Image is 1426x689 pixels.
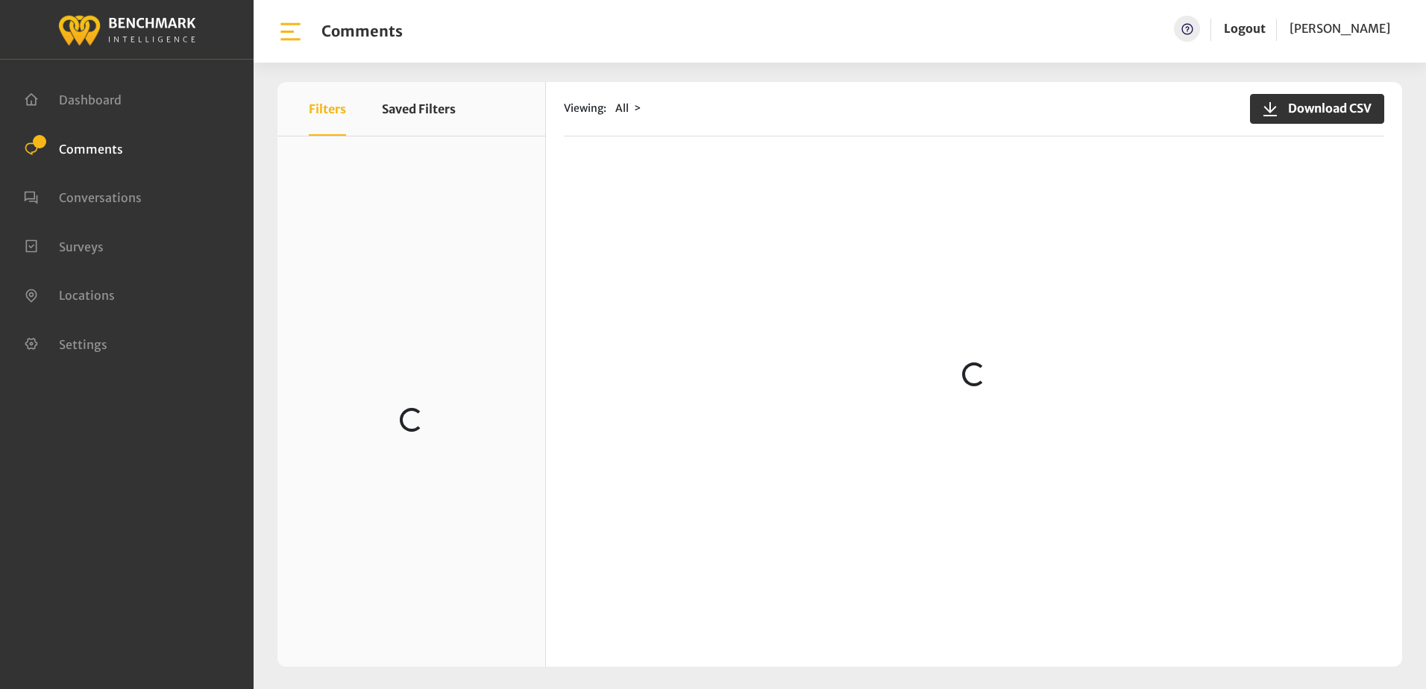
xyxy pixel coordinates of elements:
span: Dashboard [59,92,122,107]
a: [PERSON_NAME] [1290,16,1390,42]
span: Conversations [59,190,142,205]
a: Settings [24,336,107,350]
a: Conversations [24,189,142,204]
img: bar [277,19,304,45]
h1: Comments [321,22,403,40]
a: Logout [1224,21,1266,36]
img: benchmark [57,11,196,48]
button: Filters [309,82,346,136]
span: Download CSV [1279,99,1372,117]
button: Download CSV [1250,94,1384,124]
span: Surveys [59,239,104,254]
span: All [615,101,629,115]
span: [PERSON_NAME] [1290,21,1390,36]
span: Viewing: [564,101,606,116]
a: Surveys [24,238,104,253]
a: Dashboard [24,91,122,106]
span: Settings [59,336,107,351]
a: Logout [1224,16,1266,42]
a: Comments [24,140,123,155]
span: Locations [59,288,115,303]
button: Saved Filters [382,82,456,136]
span: Comments [59,141,123,156]
a: Locations [24,286,115,301]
